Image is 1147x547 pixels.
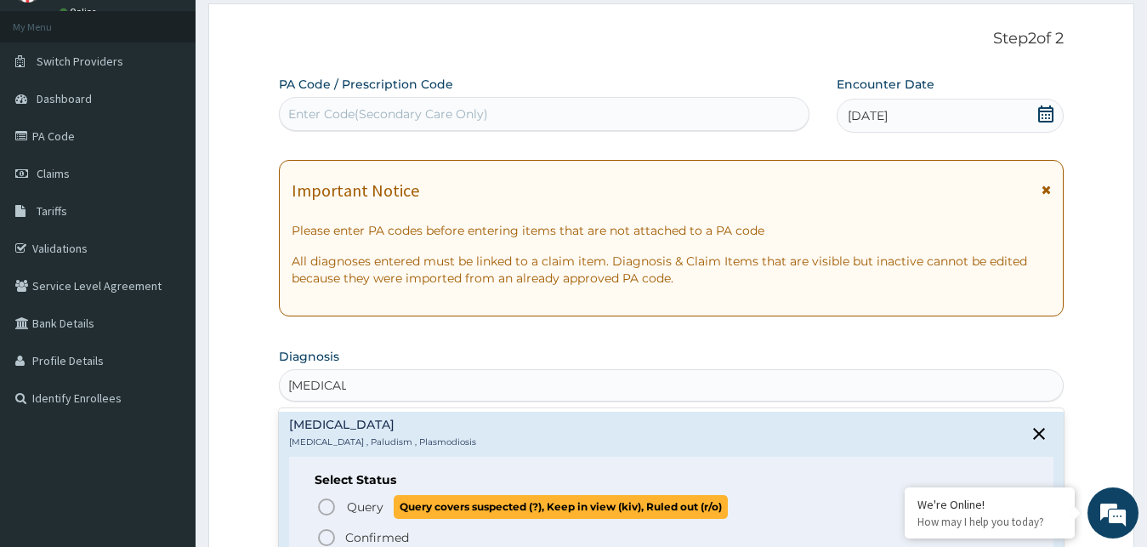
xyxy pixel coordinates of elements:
p: Please enter PA codes before entering items that are not attached to a PA code [292,222,1052,239]
textarea: Type your message and hit 'Enter' [9,366,324,425]
h4: [MEDICAL_DATA] [289,419,476,431]
span: Query covers suspected (?), Keep in view (kiv), Ruled out (r/o) [394,495,728,518]
p: [MEDICAL_DATA] , Paludism , Plasmodiosis [289,436,476,448]
span: Switch Providers [37,54,123,69]
i: status option query [316,497,337,517]
span: We're online! [99,165,235,337]
span: [DATE] [848,107,888,124]
span: Claims [37,166,70,181]
div: Chat with us now [88,95,286,117]
h1: Important Notice [292,181,419,200]
div: We're Online! [917,497,1062,512]
a: Online [60,6,100,18]
span: Tariffs [37,203,67,219]
span: Query [347,499,383,516]
p: Step 2 of 2 [279,30,1065,48]
label: PA Code / Prescription Code [279,76,453,93]
h6: Select Status [315,474,1029,487]
img: d_794563401_company_1708531726252_794563401 [31,85,69,128]
div: Minimize live chat window [279,9,320,49]
i: close select status [1029,424,1049,444]
p: Confirmed [345,529,409,546]
label: Encounter Date [837,76,934,93]
label: Diagnosis [279,348,339,365]
p: All diagnoses entered must be linked to a claim item. Diagnosis & Claim Items that are visible bu... [292,253,1052,287]
p: How may I help you today? [917,515,1062,529]
span: Dashboard [37,91,92,106]
div: Enter Code(Secondary Care Only) [288,105,488,123]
